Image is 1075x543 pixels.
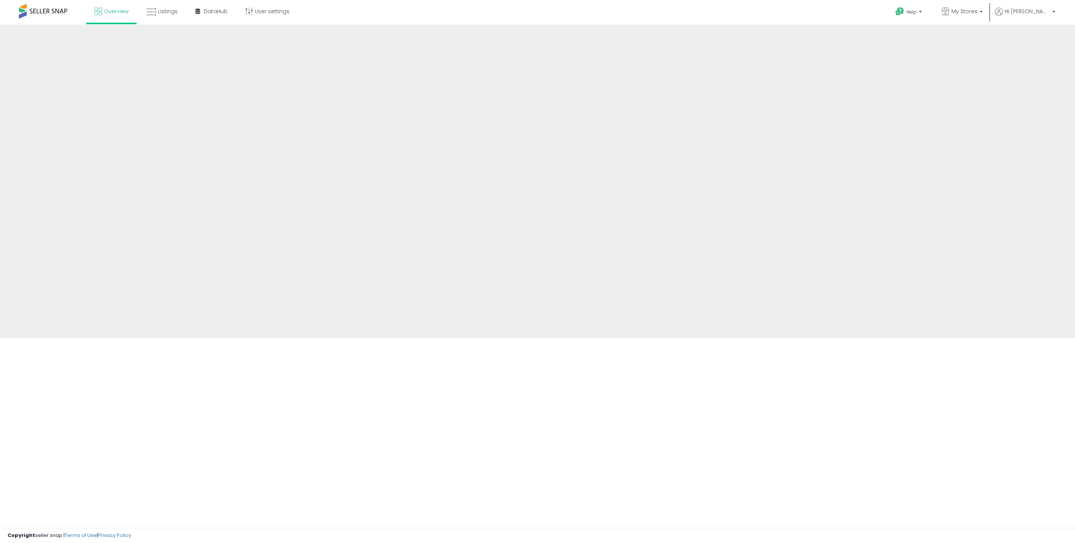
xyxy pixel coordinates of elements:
[104,8,129,15] span: Overview
[906,9,917,15] span: Help
[895,7,905,16] i: Get Help
[204,8,228,15] span: DataHub
[158,8,178,15] span: Listings
[995,8,1055,25] a: Hi [PERSON_NAME]
[951,8,977,15] span: My Stores
[889,1,929,25] a: Help
[1005,8,1050,15] span: Hi [PERSON_NAME]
